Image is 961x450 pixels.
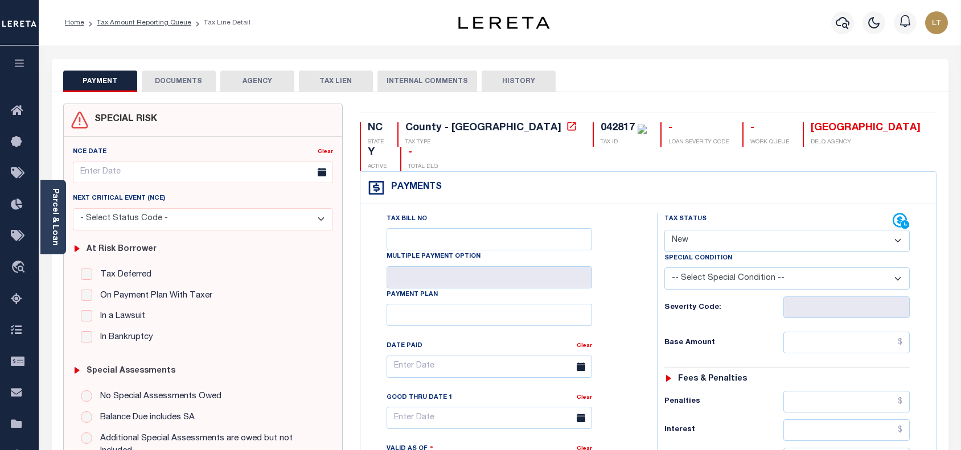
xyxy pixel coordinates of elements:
[368,122,384,135] div: NC
[51,188,59,246] a: Parcel & Loan
[668,122,729,135] div: -
[87,366,175,376] h6: Special Assessments
[408,163,438,171] p: TOTAL DLQ
[664,254,732,263] label: Special Condition
[385,182,442,193] h4: Payments
[95,331,153,344] label: In Bankruptcy
[678,374,747,384] h6: Fees & Penalties
[299,71,373,92] button: TAX LIEN
[73,162,334,184] input: Enter Date
[63,71,137,92] button: PAYMENT
[387,356,592,378] input: Enter Date
[368,147,387,159] div: Y
[377,71,477,92] button: INTERNAL COMMENTS
[387,341,422,351] label: Date Paid
[664,426,783,435] h6: Interest
[664,397,783,406] h6: Penalties
[387,214,427,224] label: Tax Bill No
[95,310,145,323] label: In a Lawsuit
[783,419,910,441] input: $
[87,245,157,254] h6: At Risk Borrower
[783,391,910,412] input: $
[73,194,165,204] label: Next Critical Event (NCE)
[405,138,579,147] p: TAX TYPE
[750,122,789,135] div: -
[368,163,387,171] p: ACTIVE
[97,19,191,26] a: Tax Amount Reporting Queue
[925,11,948,34] img: svg+xml;base64,PHN2ZyB4bWxucz0iaHR0cDovL3d3dy53My5vcmcvMjAwMC9zdmciIHBvaW50ZXItZXZlbnRzPSJub25lIi...
[142,71,216,92] button: DOCUMENTS
[191,18,250,28] li: Tax Line Detail
[318,149,333,155] a: Clear
[664,338,783,348] h6: Base Amount
[368,138,384,147] p: STATE
[750,138,789,147] p: WORK QUEUE
[89,114,157,125] h4: SPECIAL RISK
[458,16,549,29] img: logo-dark.svg
[408,147,438,159] div: -
[220,71,294,92] button: AGENCY
[95,269,151,282] label: Tax Deferred
[577,395,592,401] a: Clear
[73,147,106,157] label: NCE Date
[387,407,592,429] input: Enter Date
[668,138,729,147] p: LOAN SEVERITY CODE
[783,332,910,353] input: $
[387,393,452,403] label: Good Thru Date 1
[95,390,221,403] label: No Special Assessments Owed
[601,123,635,133] div: 042817
[95,290,212,303] label: On Payment Plan With Taxer
[664,214,707,224] label: Tax Status
[387,290,438,300] label: Payment Plan
[811,122,921,135] div: [GEOGRAPHIC_DATA]
[405,123,561,133] div: County - [GEOGRAPHIC_DATA]
[577,343,592,349] a: Clear
[811,138,921,147] p: DELQ AGENCY
[65,19,84,26] a: Home
[387,252,480,262] label: Multiple Payment Option
[95,411,195,424] label: Balance Due includes SA
[664,303,783,312] h6: Severity Code:
[482,71,556,92] button: HISTORY
[11,261,29,275] i: travel_explore
[601,138,647,147] p: TAX ID
[638,125,647,134] img: check-icon-green.svg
